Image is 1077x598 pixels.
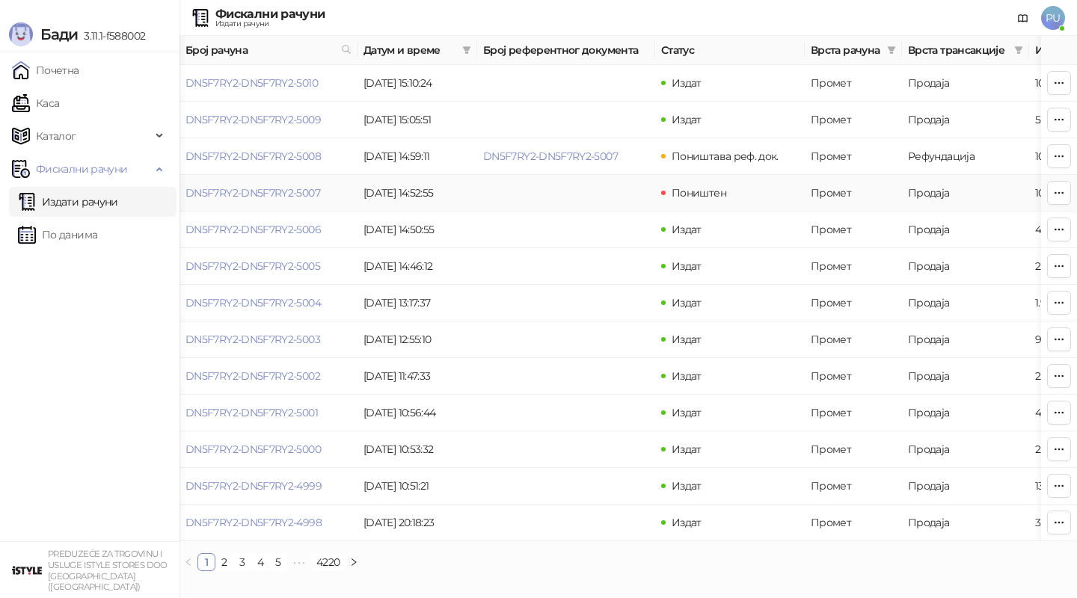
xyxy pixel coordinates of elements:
span: Издат [672,333,702,346]
td: Продаја [902,358,1029,395]
span: filter [884,39,899,61]
span: Врста трансакције [908,42,1008,58]
td: DN5F7RY2-DN5F7RY2-5009 [179,102,358,138]
span: Издат [672,516,702,529]
div: Фискални рачуни [215,8,325,20]
span: PU [1041,6,1065,30]
span: 3.11.1-f588002 [78,29,145,43]
span: filter [462,46,471,55]
a: DN5F7RY2-DN5F7RY2-5008 [185,149,321,163]
td: Промет [805,65,902,102]
span: Бади [40,25,78,43]
a: DN5F7RY2-DN5F7RY2-5006 [185,223,321,236]
td: Продаја [902,468,1029,505]
th: Број рачуна [179,36,358,65]
td: [DATE] 14:52:55 [358,175,477,212]
small: PREDUZEĆE ZA TRGOVINU I USLUGE ISTYLE STORES DOO [GEOGRAPHIC_DATA] ([GEOGRAPHIC_DATA]) [48,549,168,592]
td: Продаја [902,102,1029,138]
a: DN5F7RY2-DN5F7RY2-5001 [185,406,318,419]
span: Издат [672,296,702,309]
th: Врста рачуна [805,36,902,65]
a: 3 [234,554,251,570]
td: Промет [805,395,902,431]
td: Продаја [902,395,1029,431]
a: По данима [18,220,97,250]
a: DN5F7RY2-DN5F7RY2-5007 [185,186,320,200]
td: DN5F7RY2-DN5F7RY2-5003 [179,321,358,358]
span: Издат [672,369,702,383]
li: 4220 [311,553,345,571]
a: 1 [198,554,215,570]
td: Рефундација [902,138,1029,175]
td: DN5F7RY2-DN5F7RY2-5007 [179,175,358,212]
li: 3 [233,553,251,571]
td: DN5F7RY2-DN5F7RY2-5000 [179,431,358,468]
img: Logo [9,22,33,46]
td: [DATE] 14:59:11 [358,138,477,175]
td: Промет [805,285,902,321]
a: DN5F7RY2-DN5F7RY2-5004 [185,296,321,309]
td: Промет [805,321,902,358]
td: DN5F7RY2-DN5F7RY2-5005 [179,248,358,285]
td: [DATE] 14:46:12 [358,248,477,285]
a: DN5F7RY2-DN5F7RY2-5007 [483,149,618,163]
td: DN5F7RY2-DN5F7RY2-5002 [179,358,358,395]
td: Продаја [902,175,1029,212]
span: Датум и време [363,42,456,58]
td: Продаја [902,65,1029,102]
a: Документација [1011,6,1035,30]
span: Издат [672,406,702,419]
td: [DATE] 20:18:23 [358,505,477,541]
span: Број рачуна [185,42,335,58]
span: left [184,558,193,567]
a: Каса [12,88,59,118]
td: [DATE] 10:56:44 [358,395,477,431]
button: right [345,553,363,571]
td: Промет [805,468,902,505]
td: Промет [805,358,902,395]
a: Издати рачуни [18,187,118,217]
td: DN5F7RY2-DN5F7RY2-4999 [179,468,358,505]
td: Промет [805,102,902,138]
td: Продаја [902,321,1029,358]
li: 2 [215,553,233,571]
td: Продаја [902,248,1029,285]
td: [DATE] 14:50:55 [358,212,477,248]
span: filter [1011,39,1026,61]
span: Издат [672,113,702,126]
span: right [349,558,358,567]
td: [DATE] 12:55:10 [358,321,477,358]
td: [DATE] 15:05:51 [358,102,477,138]
td: Продаја [902,505,1029,541]
td: [DATE] 15:10:24 [358,65,477,102]
a: DN5F7RY2-DN5F7RY2-5009 [185,113,321,126]
li: 5 [269,553,287,571]
span: filter [459,39,474,61]
li: 1 [197,553,215,571]
li: 4 [251,553,269,571]
td: Продаја [902,431,1029,468]
td: Промет [805,175,902,212]
td: DN5F7RY2-DN5F7RY2-5008 [179,138,358,175]
li: Следећих 5 Страна [287,553,311,571]
a: DN5F7RY2-DN5F7RY2-4998 [185,516,322,529]
span: Каталог [36,121,76,151]
a: 5 [270,554,286,570]
span: ••• [287,553,311,571]
td: Промет [805,505,902,541]
span: filter [887,46,896,55]
td: Промет [805,248,902,285]
a: 4220 [312,554,344,570]
span: Издат [672,76,702,90]
a: 4 [252,554,269,570]
img: 64x64-companyLogo-77b92cf4-9946-4f36-9751-bf7bb5fd2c7d.png [12,555,42,585]
td: DN5F7RY2-DN5F7RY2-4998 [179,505,358,541]
span: Поништава реф. док. [672,149,779,163]
span: Издат [672,259,702,273]
a: DN5F7RY2-DN5F7RY2-5002 [185,369,320,383]
span: Издат [672,223,702,236]
a: Почетна [12,55,79,85]
td: DN5F7RY2-DN5F7RY2-5001 [179,395,358,431]
a: 2 [216,554,233,570]
li: Претходна страна [179,553,197,571]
